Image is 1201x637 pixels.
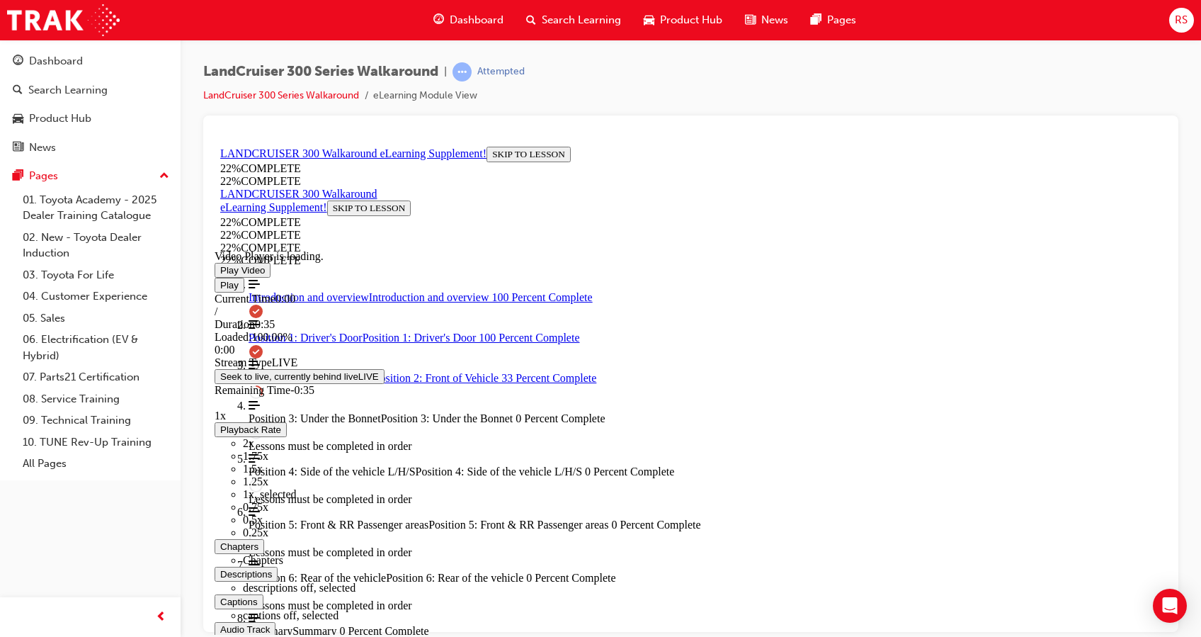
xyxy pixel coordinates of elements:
[6,163,175,189] button: Pages
[13,142,23,154] span: news-icon
[1169,8,1194,33] button: RS
[373,88,477,104] li: eLearning Module View
[17,410,175,432] a: 09. Technical Training
[1175,12,1188,28] span: RS
[660,12,722,28] span: Product Hub
[526,11,536,29] span: search-icon
[827,12,856,28] span: Pages
[515,6,632,35] a: search-iconSearch Learning
[203,64,438,80] span: LandCruiser 300 Series Walkaround
[799,6,867,35] a: pages-iconPages
[734,6,799,35] a: news-iconNews
[1153,589,1187,623] div: Open Intercom Messenger
[422,6,515,35] a: guage-iconDashboard
[444,64,447,80] span: |
[29,111,91,127] div: Product Hub
[542,12,621,28] span: Search Learning
[17,329,175,366] a: 06. Electrification (EV & Hybrid)
[7,4,120,36] img: Trak
[29,140,56,156] div: News
[159,167,169,186] span: up-icon
[6,77,175,103] a: Search Learning
[632,6,734,35] a: car-iconProduct Hub
[6,135,175,161] a: News
[477,65,525,79] div: Attempted
[761,12,788,28] span: News
[745,11,756,29] span: news-icon
[28,82,108,98] div: Search Learning
[17,308,175,329] a: 05. Sales
[6,48,175,74] a: Dashboard
[17,286,175,308] a: 04. Customer Experience
[6,45,175,163] button: DashboardSearch LearningProduct HubNews
[17,453,175,475] a: All Pages
[29,168,58,184] div: Pages
[203,89,359,101] a: LandCruiser 300 Series Walkaround
[13,84,23,97] span: search-icon
[17,366,175,388] a: 07. Parts21 Certification
[29,53,83,69] div: Dashboard
[17,432,175,453] a: 10. TUNE Rev-Up Training
[450,12,503,28] span: Dashboard
[13,55,23,68] span: guage-icon
[13,170,23,183] span: pages-icon
[433,11,444,29] span: guage-icon
[811,11,821,29] span: pages-icon
[17,227,175,264] a: 02. New - Toyota Dealer Induction
[17,264,175,286] a: 03. Toyota For Life
[17,388,175,410] a: 08. Service Training
[644,11,654,29] span: car-icon
[156,609,166,626] span: prev-icon
[17,189,175,227] a: 01. Toyota Academy - 2025 Dealer Training Catalogue
[13,113,23,125] span: car-icon
[452,62,472,81] span: learningRecordVerb_ATTEMPT-icon
[6,106,175,132] a: Product Hub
